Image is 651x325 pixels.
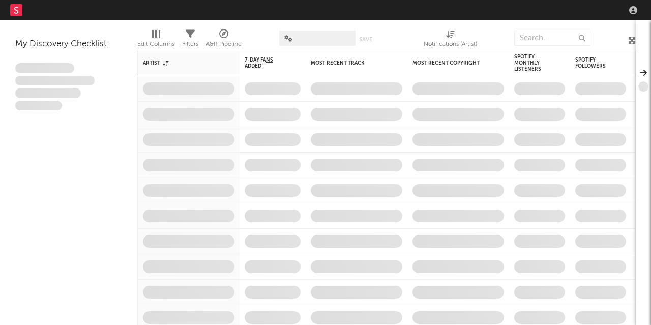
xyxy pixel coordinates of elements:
[206,38,242,50] div: A&R Pipeline
[182,38,198,50] div: Filters
[137,38,174,50] div: Edit Columns
[359,37,372,42] button: Save
[143,60,219,66] div: Artist
[311,60,387,66] div: Most Recent Track
[182,25,198,55] div: Filters
[424,38,477,50] div: Notifications (Artist)
[206,25,242,55] div: A&R Pipeline
[15,38,122,50] div: My Discovery Checklist
[514,31,590,46] input: Search...
[15,88,81,98] span: Praesent ac interdum
[424,25,477,55] div: Notifications (Artist)
[245,57,285,69] span: 7-Day Fans Added
[137,25,174,55] div: Edit Columns
[15,101,62,111] span: Aliquam viverra
[514,54,550,72] div: Spotify Monthly Listeners
[15,76,95,86] span: Integer aliquet in purus et
[575,57,611,69] div: Spotify Followers
[412,60,489,66] div: Most Recent Copyright
[15,63,74,73] span: Lorem ipsum dolor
